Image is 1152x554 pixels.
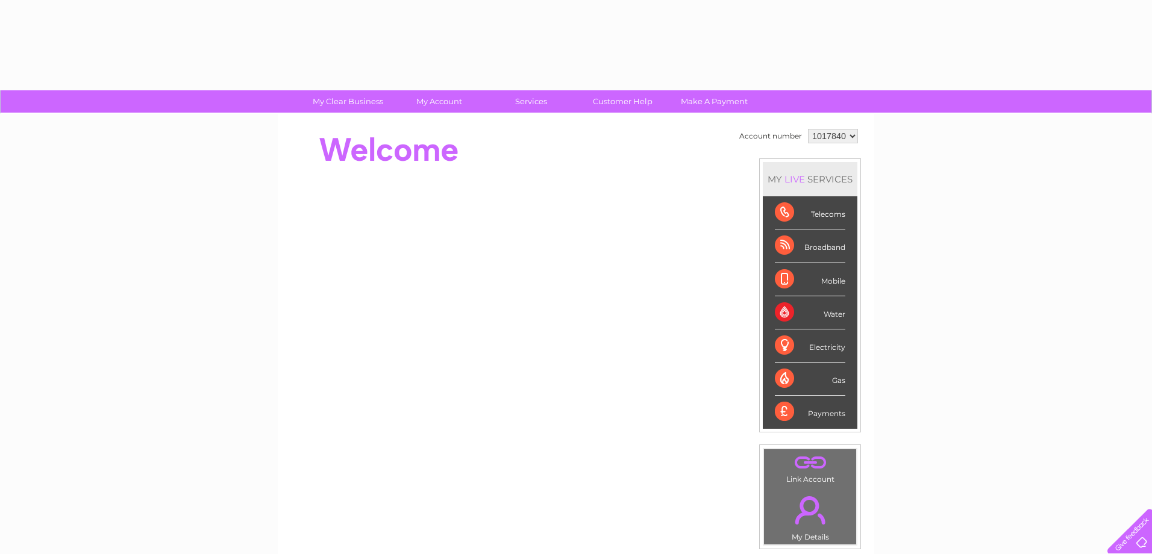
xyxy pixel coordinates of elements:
div: Telecoms [775,196,845,229]
a: . [767,489,853,531]
div: Gas [775,363,845,396]
a: Services [481,90,581,113]
a: Make A Payment [665,90,764,113]
div: Electricity [775,329,845,363]
div: LIVE [782,173,807,185]
a: My Clear Business [298,90,398,113]
div: MY SERVICES [763,162,857,196]
a: . [767,452,853,473]
div: Payments [775,396,845,428]
div: Water [775,296,845,329]
div: Mobile [775,263,845,296]
div: Broadband [775,229,845,263]
a: Customer Help [573,90,672,113]
a: My Account [390,90,489,113]
td: Link Account [763,449,857,487]
td: My Details [763,486,857,545]
td: Account number [736,126,805,146]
